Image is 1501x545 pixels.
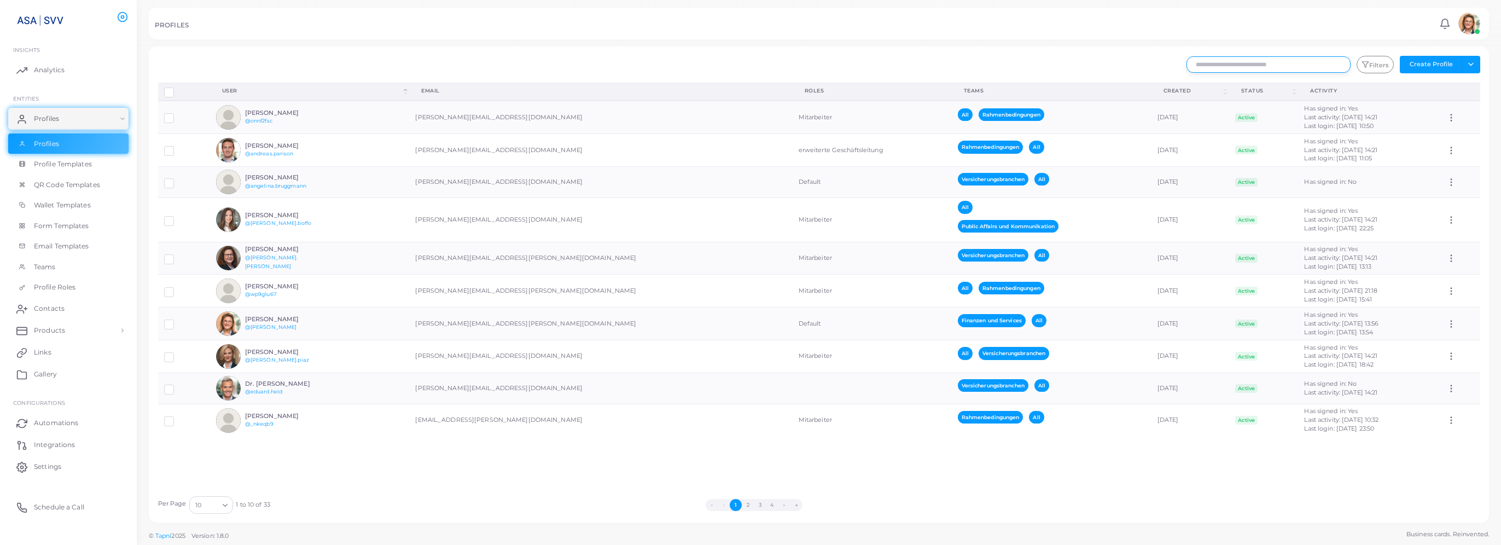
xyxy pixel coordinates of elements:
h6: [PERSON_NAME] [245,413,325,420]
span: 1 to 10 of 33 [236,501,270,509]
img: avatar [216,207,241,232]
div: Status [1241,87,1291,95]
img: avatar [216,344,241,369]
span: Version: 1.8.0 [191,532,229,540]
span: Contacts [34,304,65,314]
td: [DATE] [1151,275,1229,308]
span: Last activity: [DATE] 14:21 [1304,352,1377,360]
span: Last activity: [DATE] 10:32 [1304,416,1378,424]
span: Last activity: [DATE] 14:21 [1304,216,1377,223]
button: Go to page 1 [730,499,742,511]
img: avatar [216,246,241,270]
button: Go to next page [778,499,790,511]
a: @andreas.parison [245,150,294,156]
span: Schedule a Call [34,502,84,512]
h6: [PERSON_NAME] [245,109,325,117]
a: Profiles [8,134,129,154]
span: Last login: [DATE] 11:05 [1304,154,1372,162]
img: avatar [1458,13,1480,34]
span: Last login: [DATE] 15:41 [1304,295,1372,303]
a: @wp9g1u67 [245,291,277,297]
h5: PROFILES [155,21,189,29]
a: @angelina.bruggmann [245,183,306,189]
a: avatar [1455,13,1483,34]
a: Schedule a Call [8,496,129,518]
span: Active [1235,178,1258,187]
span: Active [1235,416,1258,425]
span: Active [1235,352,1258,361]
span: All [1034,173,1049,185]
img: avatar [216,408,241,433]
span: Form Templates [34,221,89,231]
span: Active [1235,146,1258,154]
span: Has signed in: Yes [1304,311,1358,318]
span: © [149,531,229,541]
span: Integrations [34,440,75,450]
span: Has signed in: Yes [1304,344,1358,351]
span: Business cards. Reinvented. [1406,530,1489,539]
button: Filters [1357,56,1394,73]
td: Default [793,166,952,198]
span: Last activity: [DATE] 14:21 [1304,254,1377,262]
span: Active [1235,320,1258,328]
span: Last login: [DATE] 10:50 [1304,122,1374,130]
span: Has signed in: No [1304,380,1357,387]
label: Per Page [158,500,187,508]
td: [PERSON_NAME][EMAIL_ADDRESS][DOMAIN_NAME] [409,166,792,198]
span: Wallet Templates [34,200,91,210]
div: Created [1163,87,1221,95]
td: [DATE] [1151,404,1229,436]
span: Profile Templates [34,159,92,169]
a: Profile Roles [8,277,129,298]
span: Versicherungsbranchen [958,249,1028,262]
span: Links [34,347,51,357]
h6: [PERSON_NAME] [245,246,325,253]
td: [PERSON_NAME][EMAIL_ADDRESS][DOMAIN_NAME] [409,101,792,134]
a: Email Templates [8,236,129,257]
span: Has signed in: Yes [1304,105,1358,112]
td: Mitarbeiter [793,275,952,308]
td: Mitarbeiter [793,404,952,436]
h6: [PERSON_NAME] [245,142,325,149]
span: Rahmenbedingungen [958,411,1023,424]
td: erweiterte Geschäftsleitung [793,134,952,167]
span: All [1032,314,1046,327]
td: [PERSON_NAME][EMAIL_ADDRESS][PERSON_NAME][DOMAIN_NAME] [409,242,792,275]
span: Last login: [DATE] 23:50 [1304,425,1374,432]
span: Active [1235,287,1258,295]
td: [DATE] [1151,134,1229,167]
span: Teams [34,262,56,272]
span: Last login: [DATE] 13:13 [1304,263,1371,270]
div: Email [421,87,780,95]
span: Rahmenbedingungen [958,141,1023,153]
span: Configurations [13,399,65,406]
div: Roles [805,87,940,95]
td: [PERSON_NAME][EMAIL_ADDRESS][PERSON_NAME][DOMAIN_NAME] [409,308,792,340]
span: Email Templates [34,241,89,251]
span: Last login: [DATE] 22:25 [1304,224,1374,232]
span: Last activity: [DATE] 14:21 [1304,389,1377,396]
td: Mitarbeiter [793,101,952,134]
input: Search for option [202,499,218,511]
td: [DATE] [1151,340,1229,373]
a: @onnf2fsc [245,118,272,124]
span: Versicherungsbranchen [979,347,1049,360]
span: Has signed in: Yes [1304,245,1358,253]
button: Go to page 4 [766,499,778,511]
div: Search for option [189,496,233,514]
span: Finanzen und Services [958,314,1026,327]
button: Go to page 2 [742,499,754,511]
a: @_nkeqb9 [245,421,274,427]
div: User [222,87,402,95]
span: Versicherungsbranchen [958,173,1028,185]
div: activity [1310,87,1428,95]
span: Active [1235,384,1258,393]
span: Has signed in: Yes [1304,407,1358,415]
span: All [1029,411,1044,424]
th: Row-selection [158,83,210,101]
span: Active [1235,254,1258,263]
span: Has signed in: Yes [1304,137,1358,145]
span: Last activity: [DATE] 14:21 [1304,146,1377,154]
span: QR Code Templates [34,180,100,190]
span: Automations [34,418,78,428]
